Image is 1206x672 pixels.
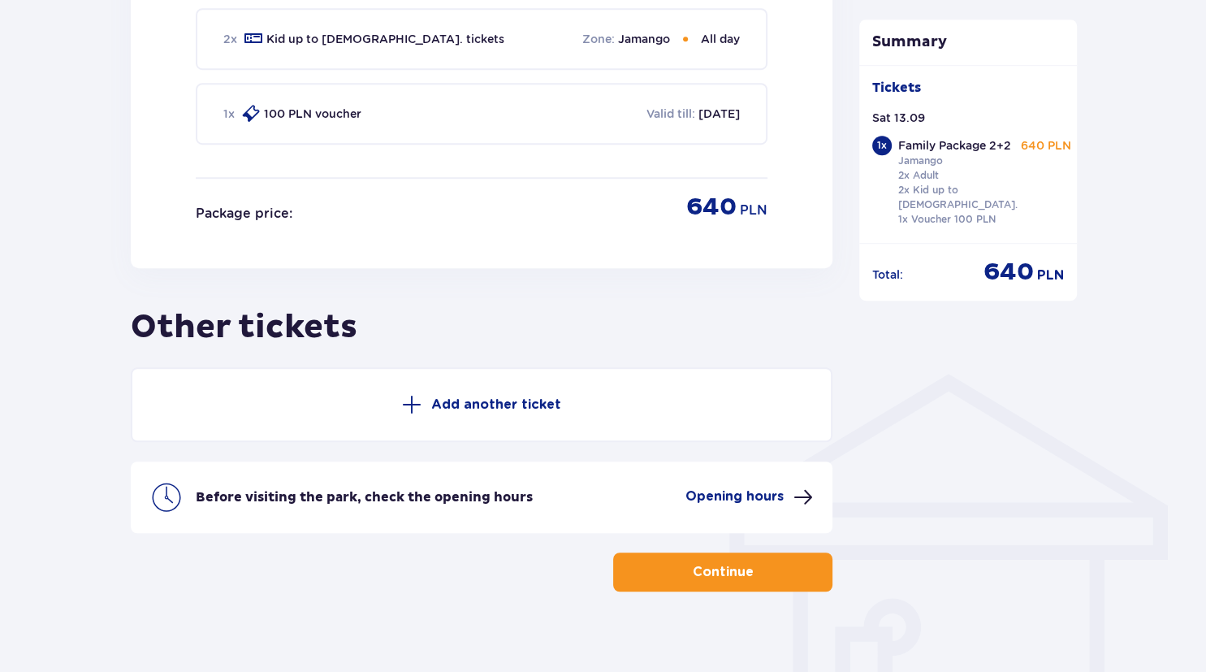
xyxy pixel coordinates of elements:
button: Opening hours [685,488,813,507]
p: Other tickets [131,288,833,348]
p: 640 [686,192,737,223]
p: 2 x [223,31,237,47]
p: Tickets [872,79,921,97]
p: Package price [196,205,289,223]
p: Jamango [618,31,670,47]
p: Family Package 2+2 [898,137,1011,154]
button: Add another ticket [131,367,833,442]
p: Add another ticket [431,396,561,414]
p: Kid up to [DEMOGRAPHIC_DATA]. tickets [266,31,504,47]
p: Valid till : [646,106,695,122]
p: 2x Adult 2x Kid up to [DEMOGRAPHIC_DATA]. 1x Voucher 100 PLN [898,168,1018,227]
p: 640 [983,257,1034,288]
button: Continue [613,553,832,592]
p: : [289,205,292,223]
p: Total : [872,267,903,283]
div: 1 x [872,136,892,155]
p: [DATE] [698,106,740,122]
p: 1 x [223,106,235,122]
p: Sat 13.09 [872,110,925,126]
p: All day [701,31,740,47]
p: PLN [1037,267,1064,284]
p: PLN [740,202,767,219]
img: clock icon [150,481,183,514]
p: Zone : [582,31,615,47]
p: Jamango [898,154,943,168]
p: Before visiting the park, check the opening hours [196,488,533,506]
p: 100 PLN voucher [264,106,361,122]
p: Summary [859,33,1077,52]
p: Opening hours [685,488,784,505]
p: 640 PLN [1021,137,1071,154]
p: Continue [693,563,754,581]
